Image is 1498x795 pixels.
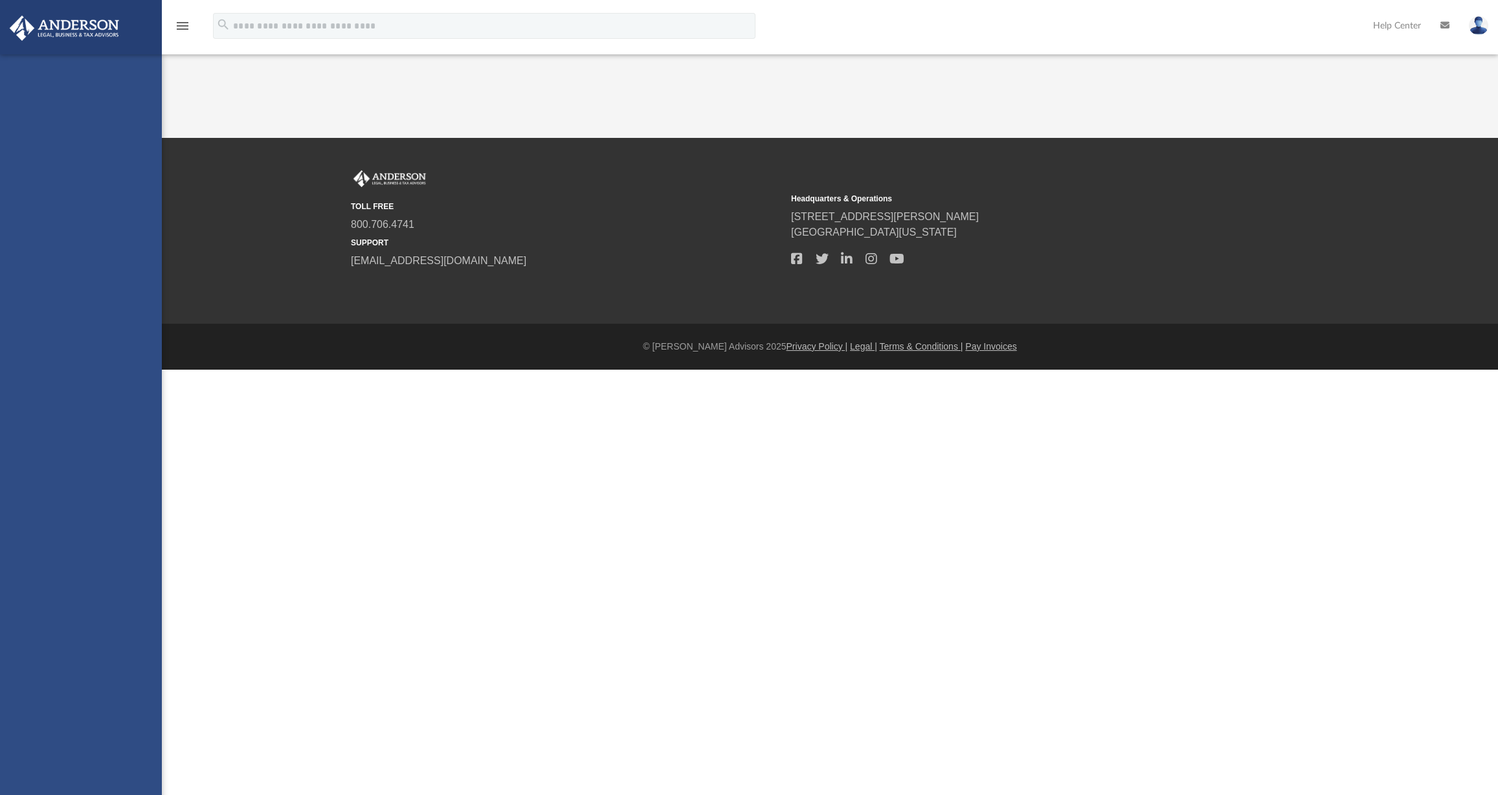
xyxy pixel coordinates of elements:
[965,341,1016,352] a: Pay Invoices
[850,341,877,352] a: Legal |
[1469,16,1488,35] img: User Pic
[351,237,782,249] small: SUPPORT
[351,219,414,230] a: 800.706.4741
[162,340,1498,353] div: © [PERSON_NAME] Advisors 2025
[351,255,526,266] a: [EMAIL_ADDRESS][DOMAIN_NAME]
[880,341,963,352] a: Terms & Conditions |
[175,18,190,34] i: menu
[351,170,429,187] img: Anderson Advisors Platinum Portal
[791,227,957,238] a: [GEOGRAPHIC_DATA][US_STATE]
[216,17,230,32] i: search
[787,341,848,352] a: Privacy Policy |
[791,211,979,222] a: [STREET_ADDRESS][PERSON_NAME]
[791,193,1222,205] small: Headquarters & Operations
[351,201,782,212] small: TOLL FREE
[6,16,123,41] img: Anderson Advisors Platinum Portal
[175,25,190,34] a: menu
